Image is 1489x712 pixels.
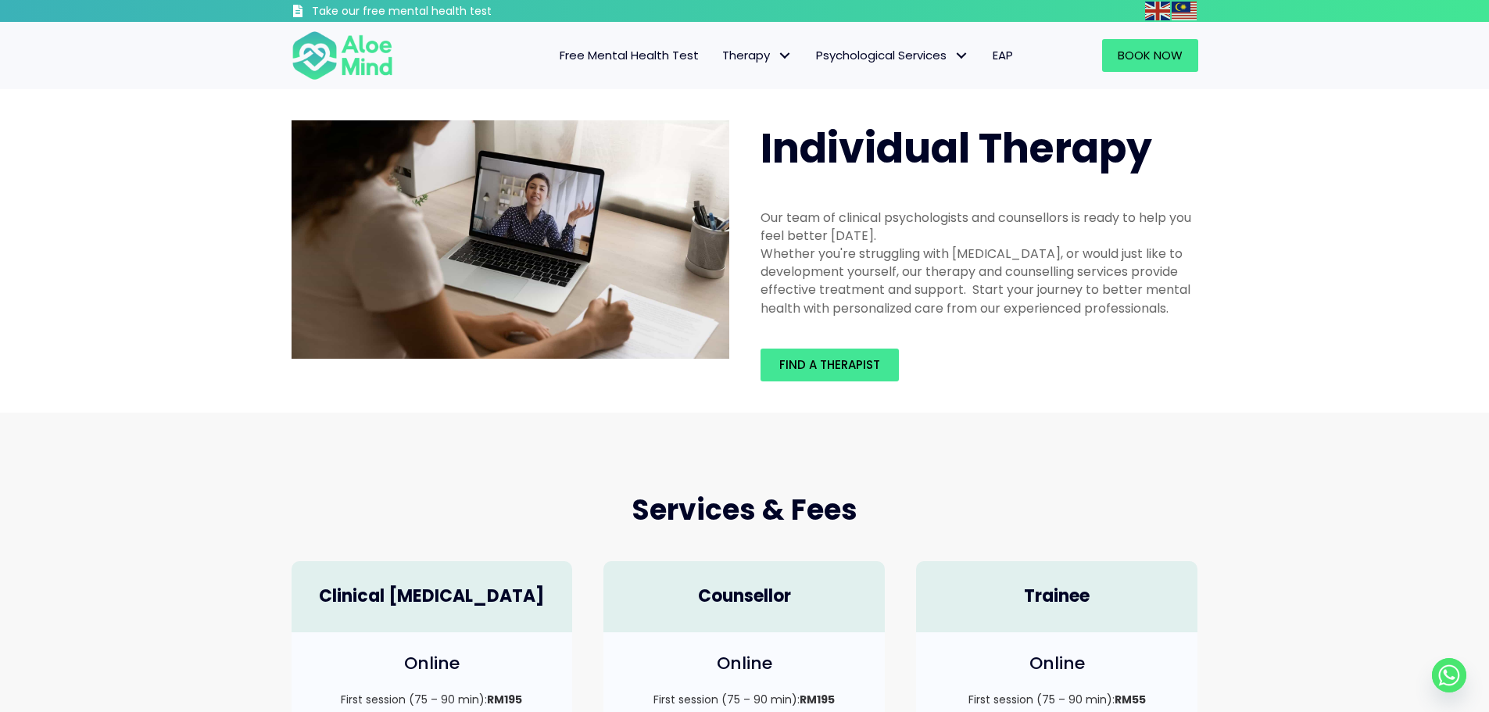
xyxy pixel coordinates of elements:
p: First session (75 – 90 min): [619,692,869,707]
a: Psychological ServicesPsychological Services: submenu [804,39,981,72]
a: EAP [981,39,1025,72]
img: Aloe mind Logo [292,30,393,81]
h4: Online [619,652,869,676]
p: First session (75 – 90 min): [307,692,557,707]
h4: Trainee [932,585,1182,609]
h4: Online [307,652,557,676]
a: Find a therapist [761,349,899,381]
h4: Counsellor [619,585,869,609]
a: Malay [1172,2,1198,20]
span: Psychological Services [816,47,969,63]
img: ms [1172,2,1197,20]
img: Therapy online individual [292,120,729,359]
a: Book Now [1102,39,1198,72]
strong: RM195 [487,692,522,707]
nav: Menu [413,39,1025,72]
span: Therapy [722,47,793,63]
img: en [1145,2,1170,20]
strong: RM55 [1115,692,1146,707]
span: Book Now [1118,47,1183,63]
span: Psychological Services: submenu [950,45,973,67]
span: Therapy: submenu [774,45,796,67]
span: Individual Therapy [761,120,1152,177]
a: English [1145,2,1172,20]
span: Services & Fees [632,490,857,530]
h3: Take our free mental health test [312,4,575,20]
h4: Online [932,652,1182,676]
a: Take our free mental health test [292,4,575,22]
span: Free Mental Health Test [560,47,699,63]
div: Our team of clinical psychologists and counsellors is ready to help you feel better [DATE]. [761,209,1198,245]
p: First session (75 – 90 min): [932,692,1182,707]
div: Whether you're struggling with [MEDICAL_DATA], or would just like to development yourself, our th... [761,245,1198,317]
strong: RM195 [800,692,835,707]
span: EAP [993,47,1013,63]
a: Free Mental Health Test [548,39,710,72]
a: TherapyTherapy: submenu [710,39,804,72]
a: Whatsapp [1432,658,1466,692]
span: Find a therapist [779,356,880,373]
h4: Clinical [MEDICAL_DATA] [307,585,557,609]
